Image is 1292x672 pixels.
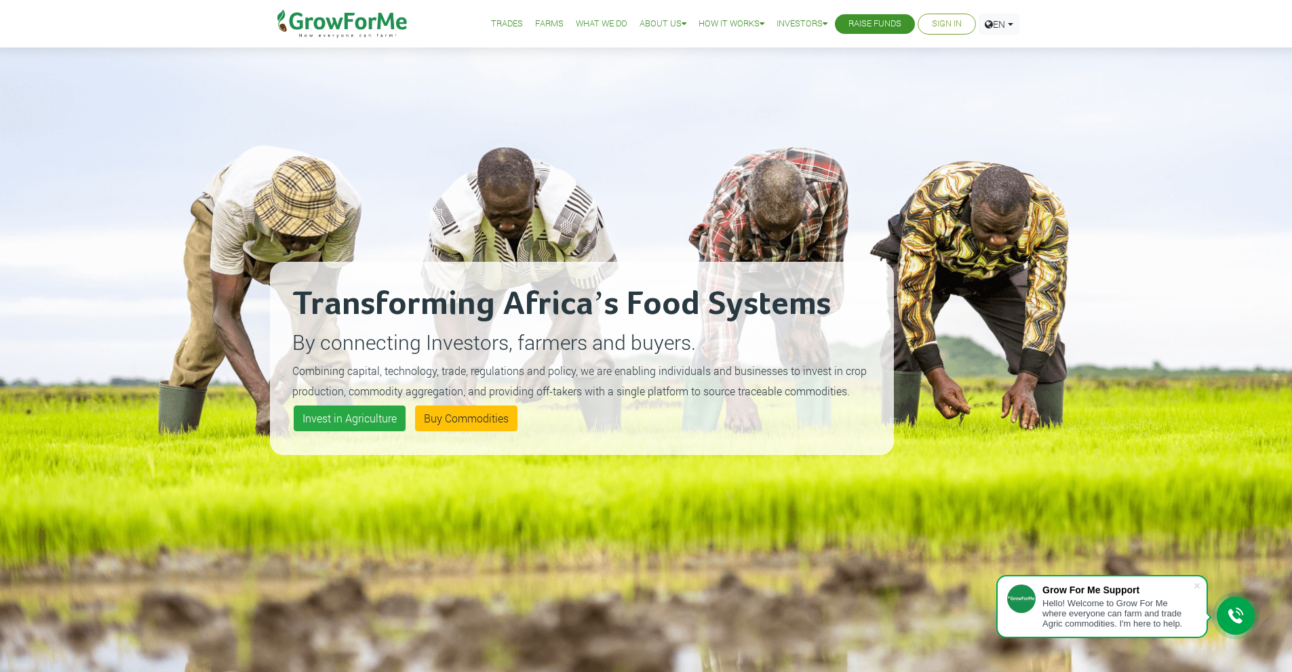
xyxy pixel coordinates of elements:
[848,17,901,31] a: Raise Funds
[932,17,962,31] a: Sign In
[1042,598,1193,629] div: Hello! Welcome to Grow For Me where everyone can farm and trade Agric commodities. I'm here to help.
[415,406,517,431] a: Buy Commodities
[576,17,627,31] a: What We Do
[292,363,867,398] small: Combining capital, technology, trade, regulations and policy, we are enabling individuals and bus...
[535,17,564,31] a: Farms
[640,17,686,31] a: About Us
[1042,585,1193,595] div: Grow For Me Support
[294,406,406,431] a: Invest in Agriculture
[292,284,872,325] h2: Transforming Africa’s Food Systems
[979,14,1019,35] a: EN
[699,17,764,31] a: How it Works
[491,17,523,31] a: Trades
[292,327,872,357] p: By connecting Investors, farmers and buyers.
[777,17,827,31] a: Investors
